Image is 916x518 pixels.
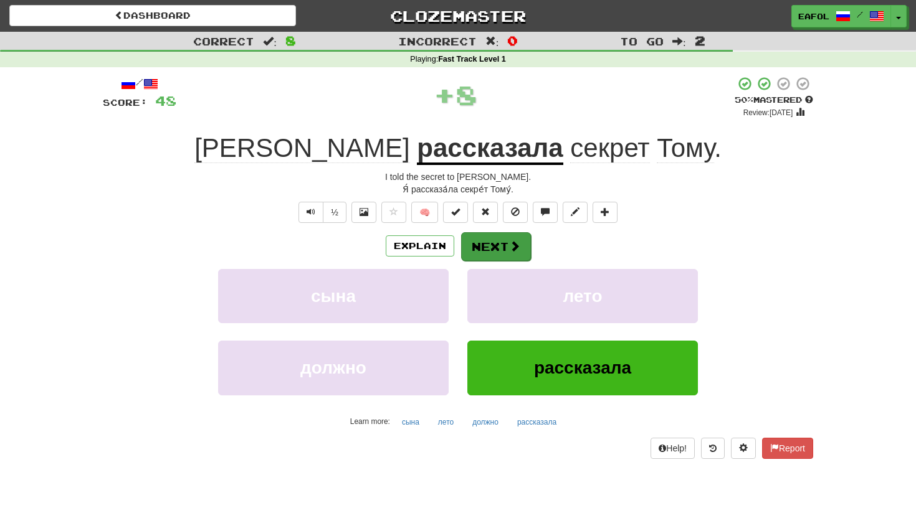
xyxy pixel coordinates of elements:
[103,76,176,92] div: /
[456,79,477,110] span: 8
[695,33,705,48] span: 2
[351,202,376,223] button: Show image (alt+x)
[510,413,563,431] button: рассказала
[381,202,406,223] button: Favorite sentence (alt+f)
[285,33,296,48] span: 8
[467,269,698,323] button: лето
[434,76,456,113] span: +
[218,269,449,323] button: сына
[473,202,498,223] button: Reset to 0% Mastered (alt+r)
[857,10,863,19] span: /
[103,183,813,195] div: Я́ рассказа́ла секре́т Тому́.
[570,133,649,163] span: секрет
[9,5,296,26] a: Dashboard
[672,36,686,47] span: :
[155,93,176,108] span: 48
[386,235,454,257] button: Explain
[465,413,505,431] button: должно
[798,11,829,22] span: eafol
[417,133,563,165] u: рассказала
[620,35,664,47] span: To go
[791,5,891,27] a: eafol /
[398,35,477,47] span: Incorrect
[735,95,813,106] div: Mastered
[651,438,695,459] button: Help!
[438,55,506,64] strong: Fast Track Level 1
[194,133,409,163] span: [PERSON_NAME]
[485,36,499,47] span: :
[503,202,528,223] button: Ignore sentence (alt+i)
[563,202,588,223] button: Edit sentence (alt+d)
[315,5,601,27] a: Clozemaster
[263,36,277,47] span: :
[350,417,390,426] small: Learn more:
[534,358,631,377] span: рассказала
[218,341,449,395] button: должно
[296,202,346,223] div: Text-to-speech controls
[443,202,468,223] button: Set this sentence to 100% Mastered (alt+m)
[563,133,722,163] span: .
[701,438,725,459] button: Round history (alt+y)
[657,133,714,163] span: Тому
[298,202,323,223] button: Play sentence audio (ctl+space)
[533,202,558,223] button: Discuss sentence (alt+u)
[507,33,518,48] span: 0
[762,438,813,459] button: Report
[323,202,346,223] button: ½
[311,286,356,306] span: сына
[735,95,753,105] span: 50 %
[193,35,254,47] span: Correct
[593,202,618,223] button: Add to collection (alt+a)
[467,341,698,395] button: рассказала
[300,358,366,377] span: должно
[395,413,426,431] button: сына
[563,286,602,306] span: лето
[743,108,793,117] small: Review: [DATE]
[431,413,460,431] button: лето
[103,171,813,183] div: I told the secret to [PERSON_NAME].
[103,97,148,108] span: Score:
[461,232,531,261] button: Next
[411,202,438,223] button: 🧠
